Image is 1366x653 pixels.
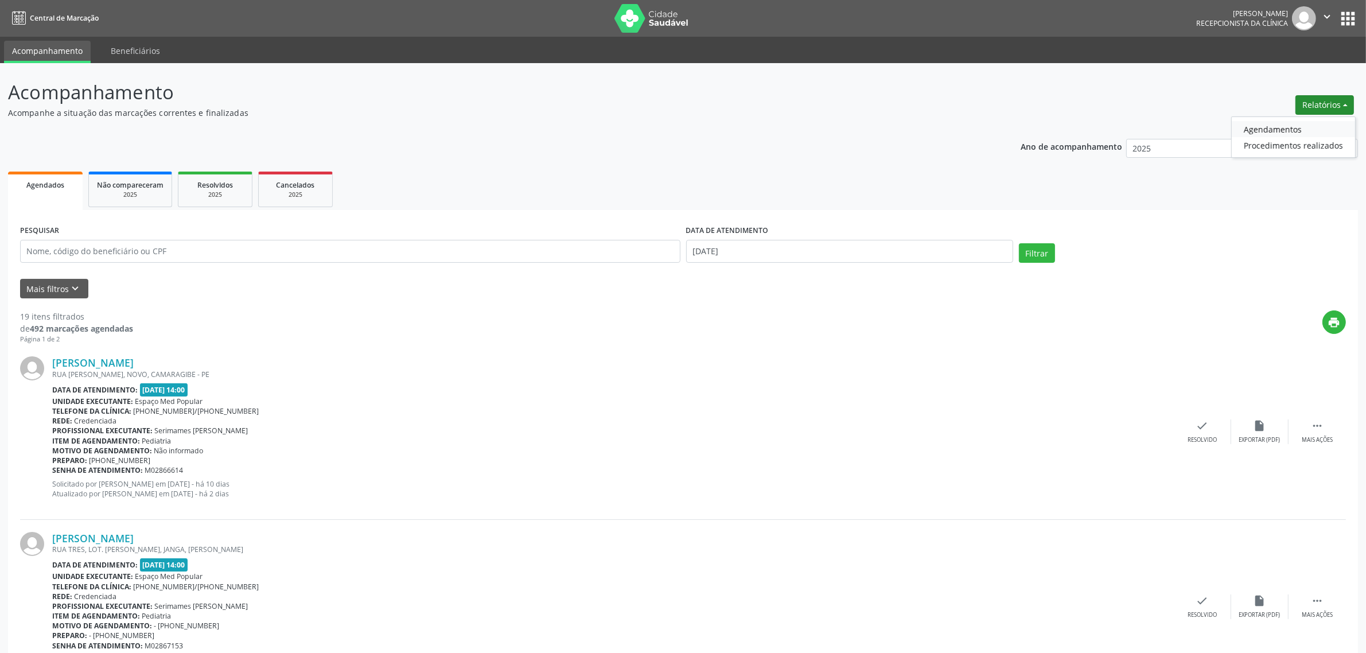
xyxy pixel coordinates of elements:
[30,13,99,23] span: Central de Marcação
[1196,18,1288,28] span: Recepcionista da clínica
[8,78,953,107] p: Acompanhamento
[89,456,151,465] span: [PHONE_NUMBER]
[20,240,680,263] input: Nome, código do beneficiário ou CPF
[52,479,1174,499] p: Solicitado por [PERSON_NAME] em [DATE] - há 10 dias Atualizado por [PERSON_NAME] em [DATE] - há 2...
[20,279,88,299] button: Mais filtroskeyboard_arrow_down
[1338,9,1358,29] button: apps
[142,611,172,621] span: Pediatria
[145,641,184,651] span: M02867153
[155,426,248,436] span: Serimames [PERSON_NAME]
[1019,243,1055,263] button: Filtrar
[1231,116,1356,158] ul: Relatórios
[52,356,134,369] a: [PERSON_NAME]
[52,426,153,436] b: Profissional executante:
[52,416,72,426] b: Rede:
[75,592,117,601] span: Credenciada
[52,545,1174,554] div: RUA TRES, LOT. [PERSON_NAME], JANGA, [PERSON_NAME]
[154,446,204,456] span: Não informado
[134,582,259,592] span: [PHONE_NUMBER]/[PHONE_NUMBER]
[1311,419,1324,432] i: 
[52,592,72,601] b: Rede:
[1254,419,1266,432] i: insert_drive_file
[267,191,324,199] div: 2025
[686,240,1013,263] input: Selecione um intervalo
[52,385,138,395] b: Data de atendimento:
[1188,611,1217,619] div: Resolvido
[52,436,140,446] b: Item de agendamento:
[1302,436,1333,444] div: Mais ações
[1232,121,1355,137] a: Agendamentos
[52,532,134,545] a: [PERSON_NAME]
[20,310,133,322] div: 19 itens filtrados
[52,631,87,640] b: Preparo:
[20,335,133,344] div: Página 1 de 2
[145,465,184,475] span: M02866614
[20,222,59,240] label: PESQUISAR
[1311,594,1324,607] i: 
[1316,6,1338,30] button: 
[142,436,172,446] span: Pediatria
[52,572,133,581] b: Unidade executante:
[52,446,152,456] b: Motivo de agendamento:
[52,456,87,465] b: Preparo:
[52,641,143,651] b: Senha de atendimento:
[135,572,203,581] span: Espaço Med Popular
[97,180,164,190] span: Não compareceram
[140,558,188,572] span: [DATE] 14:00
[1232,137,1355,153] a: Procedimentos realizados
[135,397,203,406] span: Espaço Med Popular
[97,191,164,199] div: 2025
[1295,95,1354,115] button: Relatórios
[1321,10,1333,23] i: 
[1188,436,1217,444] div: Resolvido
[20,532,44,556] img: img
[140,383,188,397] span: [DATE] 14:00
[1196,9,1288,18] div: [PERSON_NAME]
[1021,139,1122,153] p: Ano de acompanhamento
[52,397,133,406] b: Unidade executante:
[52,465,143,475] b: Senha de atendimento:
[1196,419,1209,432] i: check
[1239,611,1281,619] div: Exportar (PDF)
[89,631,155,640] span: - [PHONE_NUMBER]
[52,611,140,621] b: Item de agendamento:
[4,41,91,63] a: Acompanhamento
[52,582,131,592] b: Telefone da clínica:
[1239,436,1281,444] div: Exportar (PDF)
[52,406,131,416] b: Telefone da clínica:
[8,107,953,119] p: Acompanhe a situação das marcações correntes e finalizadas
[197,180,233,190] span: Resolvidos
[30,323,133,334] strong: 492 marcações agendadas
[155,601,248,611] span: Serimames [PERSON_NAME]
[52,601,153,611] b: Profissional executante:
[1292,6,1316,30] img: img
[52,621,152,631] b: Motivo de agendamento:
[1322,310,1346,334] button: print
[686,222,769,240] label: DATA DE ATENDIMENTO
[134,406,259,416] span: [PHONE_NUMBER]/[PHONE_NUMBER]
[103,41,168,61] a: Beneficiários
[1254,594,1266,607] i: insert_drive_file
[20,356,44,380] img: img
[154,621,220,631] span: - [PHONE_NUMBER]
[186,191,244,199] div: 2025
[52,370,1174,379] div: RUA [PERSON_NAME], NOVO, CAMARAGIBE - PE
[75,416,117,426] span: Credenciada
[8,9,99,28] a: Central de Marcação
[277,180,315,190] span: Cancelados
[52,560,138,570] b: Data de atendimento:
[20,322,133,335] div: de
[1302,611,1333,619] div: Mais ações
[1196,594,1209,607] i: check
[1328,316,1341,329] i: print
[26,180,64,190] span: Agendados
[69,282,82,295] i: keyboard_arrow_down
